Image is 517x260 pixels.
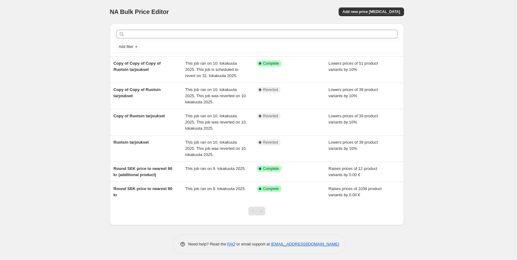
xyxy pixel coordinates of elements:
span: This job ran on 9. lokakuuta 2025. [185,186,246,191]
span: Round SEK price to nearest 90 kr [114,186,172,197]
span: Reverted [263,140,278,145]
a: FAQ [227,242,235,246]
a: [EMAIL_ADDRESS][DOMAIN_NAME] [271,242,339,246]
span: Reverted [263,87,278,92]
button: Add filter [116,43,141,50]
span: This job ran on 10. lokakuuta 2025. This job is scheduled to revert on 31. lokakuuta 2025. [185,61,238,78]
span: Raises prices of 12 product variants by 0.00 € [328,166,377,177]
span: Copy of Copy of Ruotsin tarjoukset [114,87,161,98]
span: or email support at [235,242,271,246]
span: Copy of Copy of Copy of Ruotsin tarjoukset [114,61,161,72]
span: This job ran on 10. lokakuuta 2025. This job was reverted on 10. lokakuuta 2025. [185,87,247,104]
span: Reverted [263,114,278,119]
span: Complete [263,186,279,191]
span: Lowers prices of 51 product variants by 10% [328,61,378,72]
span: NA Bulk Price Editor [110,8,169,15]
span: Raises prices of 1038 product variants by 0.00 € [328,186,382,197]
span: Ruotsin tarjoukset [114,140,149,145]
span: Need help? Read the [188,242,228,246]
span: Add new price [MEDICAL_DATA] [342,9,400,14]
span: Round SEK price to nearest 90 kr (additional product) [114,166,172,177]
span: This job ran on 10. lokakuuta 2025. This job was reverted on 10. lokakuuta 2025. [185,140,247,157]
nav: Pagination [248,207,265,215]
span: Lowers prices of 39 product variants by 10% [328,114,378,124]
span: Copy of Ruotsin tarjoukset [114,114,165,118]
span: Lowers prices of 39 product variants by 10% [328,140,378,151]
span: Complete [263,166,279,171]
span: Add filter [119,44,133,49]
span: This job ran on 10. lokakuuta 2025. This job was reverted on 10. lokakuuta 2025. [185,114,247,131]
span: This job ran on 9. lokakuuta 2025. [185,166,246,171]
span: Lowers prices of 39 product variants by 10% [328,87,378,98]
button: Add new price [MEDICAL_DATA] [339,7,404,16]
span: Complete [263,61,279,66]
